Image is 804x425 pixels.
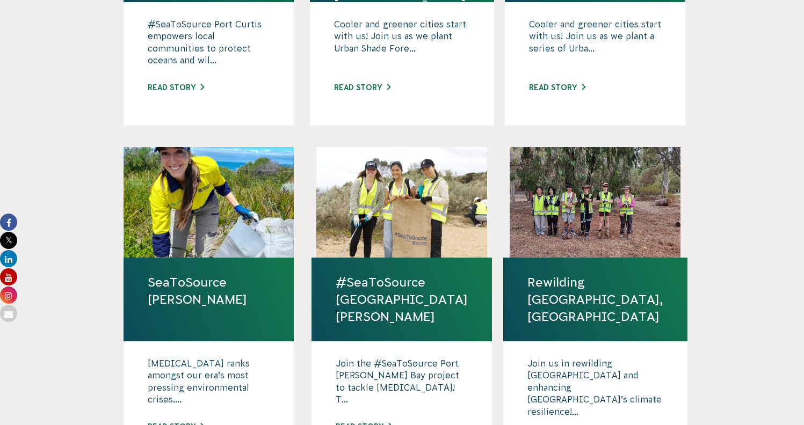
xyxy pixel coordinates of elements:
[148,83,204,92] a: Read story
[148,274,270,308] a: SeaToSource [PERSON_NAME]
[148,18,270,72] p: #SeaToSource Port Curtis empowers local communities to protect oceans and wil...
[334,18,470,72] p: Cooler and greener cities start with us! Join us as we plant Urban Shade Fore...
[529,83,585,92] a: Read story
[527,357,663,417] p: Join us in rewilding [GEOGRAPHIC_DATA] and enhancing [GEOGRAPHIC_DATA]’s climate resilience!...
[336,274,468,326] a: #SeaToSource [GEOGRAPHIC_DATA][PERSON_NAME]
[148,357,270,411] p: [MEDICAL_DATA] ranks amongst our era’s most pressing environmental crises....
[529,18,661,72] p: Cooler and greener cities start with us! Join us as we plant a series of Urba...
[336,357,468,411] p: Join the #SeaToSource Port [PERSON_NAME] Bay project to tackle [MEDICAL_DATA]! T...
[334,83,390,92] a: Read story
[527,274,663,326] a: Rewilding [GEOGRAPHIC_DATA], [GEOGRAPHIC_DATA]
